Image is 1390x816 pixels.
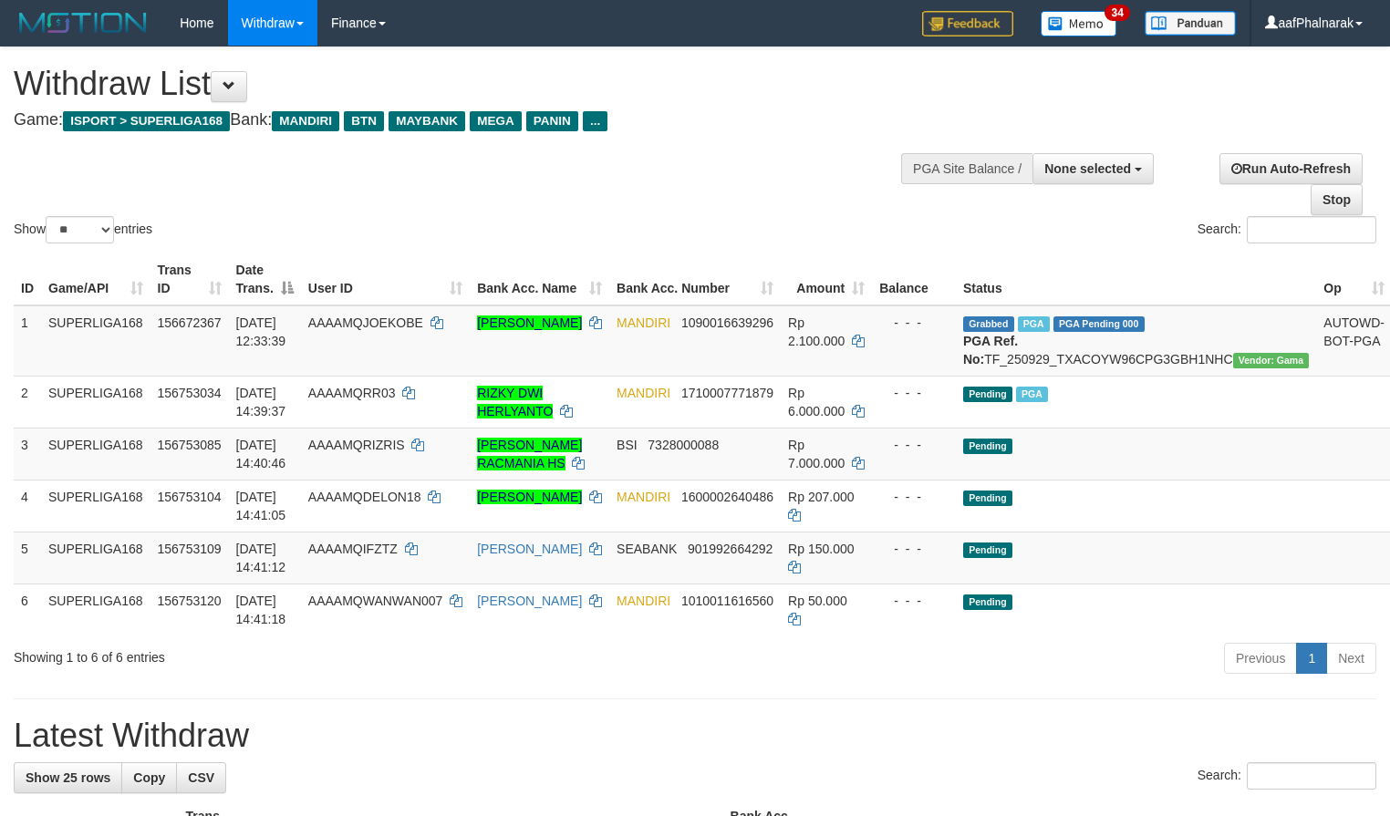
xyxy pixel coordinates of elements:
span: AAAAMQIFZTZ [308,542,398,556]
th: ID [14,253,41,305]
span: [DATE] 14:41:05 [236,490,286,522]
label: Search: [1198,216,1376,243]
button: None selected [1032,153,1154,184]
td: SUPERLIGA168 [41,532,150,584]
td: 5 [14,532,41,584]
span: AAAAMQRIZRIS [308,438,405,452]
span: [DATE] 14:41:12 [236,542,286,574]
th: Trans ID: activate to sort column ascending [150,253,229,305]
span: MANDIRI [617,490,670,504]
select: Showentries [46,216,114,243]
div: - - - [879,488,949,506]
input: Search: [1247,216,1376,243]
span: 156753120 [158,594,222,608]
span: Copy 1090016639296 to clipboard [681,315,773,330]
td: 1 [14,305,41,377]
span: Rp 6.000.000 [788,386,845,418]
a: RIZKY DWI HERLYANTO [477,386,553,418]
span: 156753109 [158,542,222,556]
b: PGA Ref. No: [963,334,1018,367]
th: Game/API: activate to sort column ascending [41,253,150,305]
span: Pending [963,387,1012,402]
a: Run Auto-Refresh [1219,153,1363,184]
span: [DATE] 14:39:37 [236,386,286,418]
span: Copy [133,770,165,785]
div: Showing 1 to 6 of 6 entries [14,641,565,666]
span: MEGA [470,111,522,131]
span: 156753104 [158,490,222,504]
th: Balance [872,253,956,305]
img: panduan.png [1145,11,1236,36]
th: User ID: activate to sort column ascending [301,253,470,305]
span: BSI [617,438,638,452]
span: MAYBANK [389,111,465,131]
span: [DATE] 14:40:46 [236,438,286,470]
span: 34 [1105,5,1129,21]
span: MANDIRI [617,594,670,608]
td: SUPERLIGA168 [41,428,150,480]
span: Rp 207.000 [788,490,854,504]
span: None selected [1044,161,1131,176]
a: 1 [1296,643,1327,674]
span: SEABANK [617,542,677,556]
span: Copy 901992664292 to clipboard [688,542,773,556]
th: Bank Acc. Number: activate to sort column ascending [609,253,781,305]
span: [DATE] 14:41:18 [236,594,286,626]
span: Marked by aafsengchandara [1018,316,1050,332]
span: Pending [963,491,1012,506]
a: Show 25 rows [14,762,122,793]
span: Copy 1710007771879 to clipboard [681,386,773,400]
label: Search: [1198,762,1376,790]
a: Copy [121,762,177,793]
a: [PERSON_NAME] RACMANIA HS [477,438,582,470]
span: MANDIRI [617,315,670,330]
span: Rp 7.000.000 [788,438,845,470]
td: 6 [14,584,41,635]
h1: Latest Withdraw [14,718,1376,754]
span: Show 25 rows [26,770,110,785]
span: 156753085 [158,438,222,452]
span: Vendor URL: https://trx31.1velocity.biz [1233,353,1310,368]
span: 156672367 [158,315,222,330]
span: CSV [188,770,214,785]
div: PGA Site Balance / [901,153,1032,184]
th: Bank Acc. Name: activate to sort column ascending [470,253,609,305]
a: Previous [1224,643,1297,674]
td: SUPERLIGA168 [41,376,150,428]
td: 4 [14,480,41,532]
th: Status [956,253,1316,305]
td: 2 [14,376,41,428]
td: SUPERLIGA168 [41,584,150,635]
span: Marked by aafsengchandara [1016,387,1048,402]
span: MANDIRI [617,386,670,400]
span: Pending [963,594,1012,610]
td: TF_250929_TXACOYW96CPG3GBH1NHC [956,305,1316,377]
a: Stop [1311,184,1363,215]
div: - - - [879,592,949,610]
span: Rp 50.000 [788,594,847,608]
span: Pending [963,439,1012,454]
img: Button%20Memo.svg [1041,11,1117,36]
span: Grabbed [963,316,1014,332]
th: Amount: activate to sort column ascending [781,253,872,305]
span: AAAAMQRR03 [308,386,396,400]
h1: Withdraw List [14,66,908,102]
span: ISPORT > SUPERLIGA168 [63,111,230,131]
a: [PERSON_NAME] [477,315,582,330]
div: - - - [879,314,949,332]
div: - - - [879,540,949,558]
div: - - - [879,384,949,402]
span: Rp 2.100.000 [788,315,845,348]
span: Rp 150.000 [788,542,854,556]
a: [PERSON_NAME] [477,542,582,556]
a: CSV [176,762,226,793]
div: - - - [879,436,949,454]
td: 3 [14,428,41,480]
img: MOTION_logo.png [14,9,152,36]
span: AAAAMQDELON18 [308,490,421,504]
td: SUPERLIGA168 [41,305,150,377]
span: Copy 1600002640486 to clipboard [681,490,773,504]
th: Date Trans.: activate to sort column descending [229,253,301,305]
h4: Game: Bank: [14,111,908,129]
span: PGA Pending [1053,316,1145,332]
